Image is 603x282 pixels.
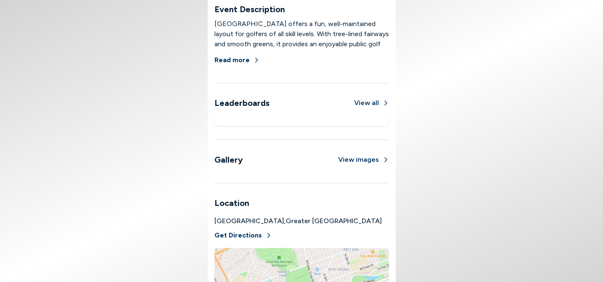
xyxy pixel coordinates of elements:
[338,155,389,165] button: View images
[214,216,382,226] span: [GEOGRAPHIC_DATA] , Greater [GEOGRAPHIC_DATA]
[214,153,243,166] h3: Gallery
[214,226,272,245] button: Get Directions
[214,197,389,209] h3: Location
[214,97,269,109] h3: Leaderboards
[214,3,389,16] h3: Event Description
[354,98,389,108] button: View all
[214,51,260,69] button: Read more
[214,19,389,69] div: [GEOGRAPHIC_DATA] offers a fun, well-maintained layout for golfers of all skill levels. With tree...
